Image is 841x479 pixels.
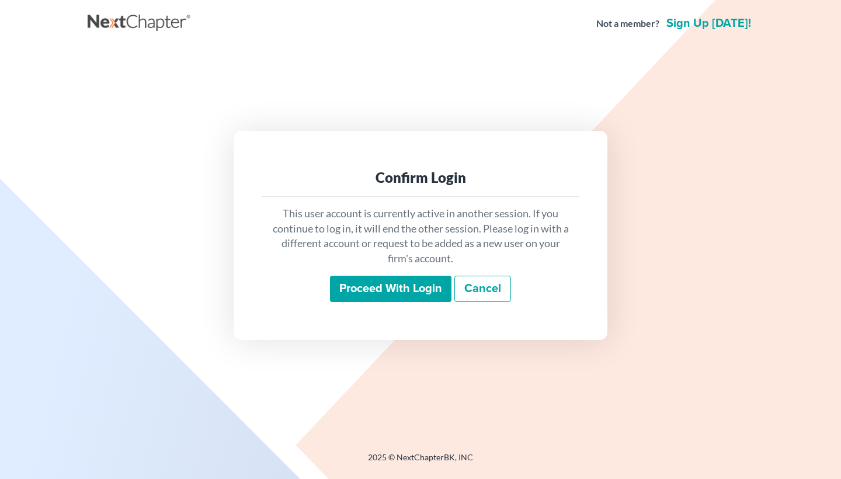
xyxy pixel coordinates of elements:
input: Proceed with login [330,276,451,303]
strong: Not a member? [596,17,659,30]
div: Confirm Login [271,168,570,187]
p: This user account is currently active in another session. If you continue to log in, it will end ... [271,206,570,266]
a: Sign up [DATE]! [664,18,753,29]
a: Cancel [454,276,511,303]
div: 2025 © NextChapterBK, INC [88,452,753,473]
